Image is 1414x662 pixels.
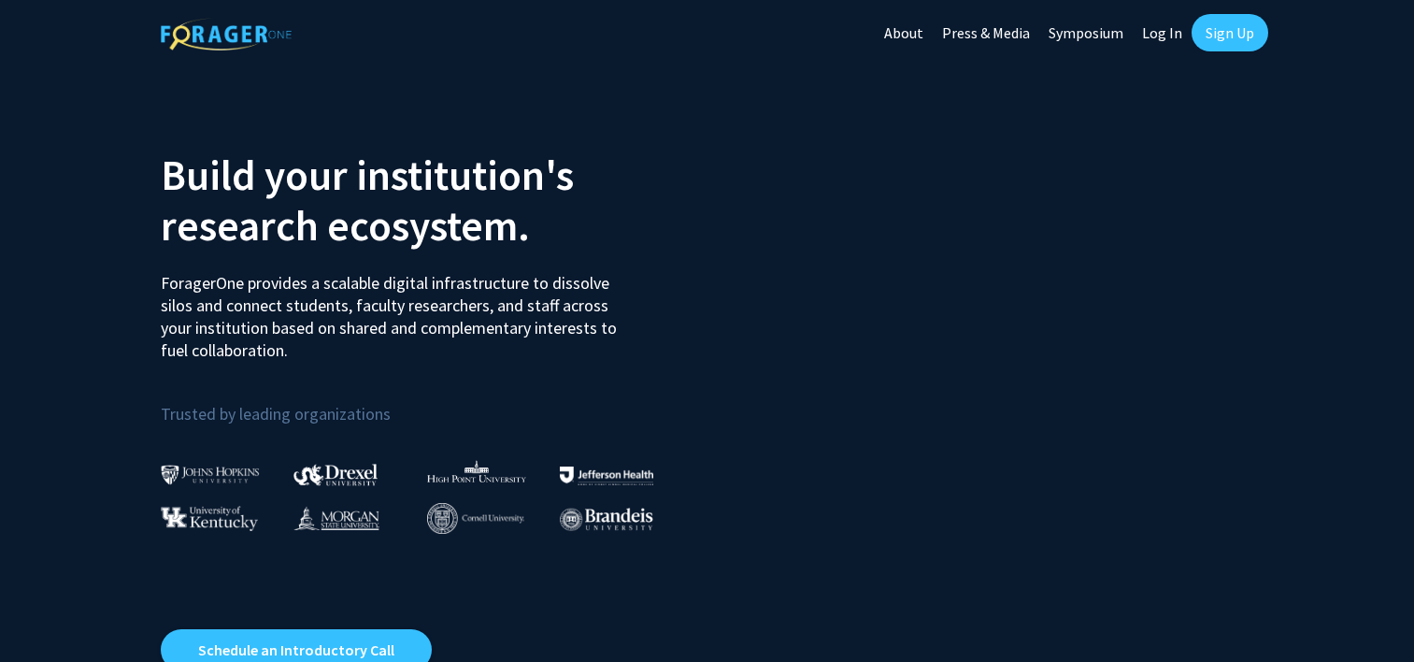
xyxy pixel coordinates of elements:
a: Sign Up [1192,14,1268,51]
img: Cornell University [427,503,524,534]
img: ForagerOne Logo [161,18,292,50]
img: Johns Hopkins University [161,465,260,484]
p: Trusted by leading organizations [161,377,693,428]
img: Thomas Jefferson University [560,467,653,484]
img: Morgan State University [293,506,379,530]
p: ForagerOne provides a scalable digital infrastructure to dissolve silos and connect students, fac... [161,258,630,362]
img: High Point University [427,460,526,482]
img: Brandeis University [560,508,653,531]
img: University of Kentucky [161,506,258,531]
img: Drexel University [293,464,378,485]
h2: Build your institution's research ecosystem. [161,150,693,251]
